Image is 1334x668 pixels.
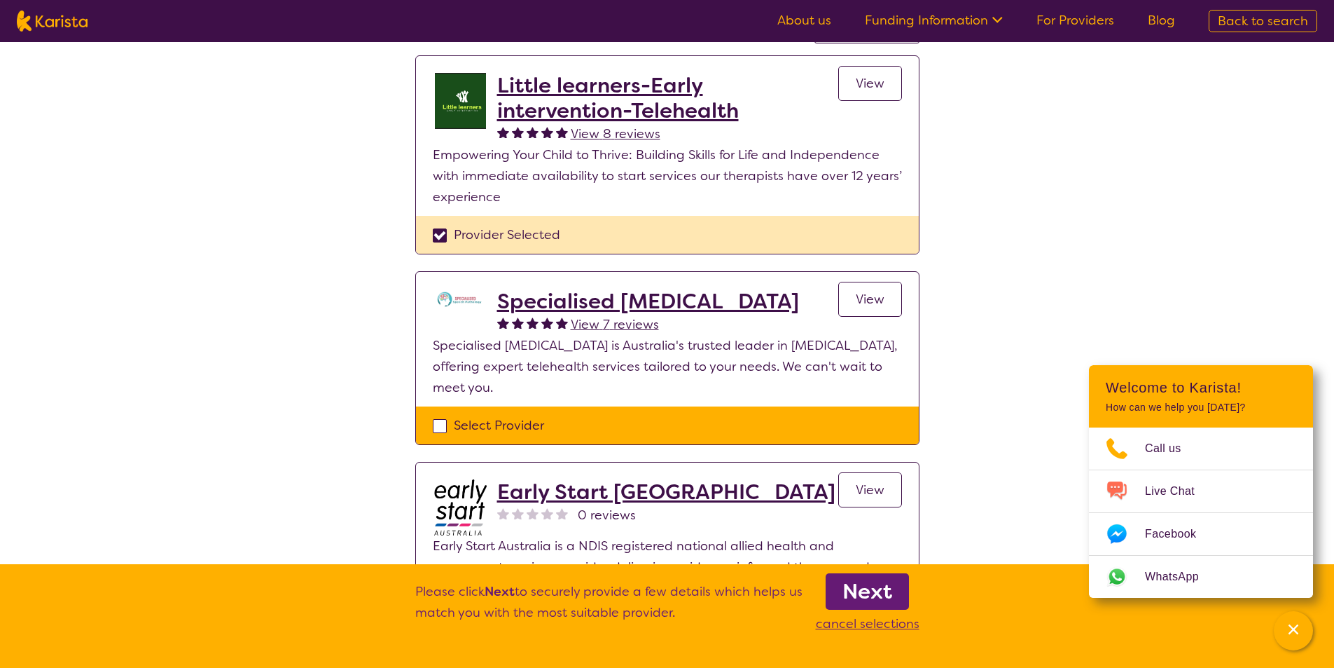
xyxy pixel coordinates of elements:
[512,126,524,138] img: fullstar
[527,507,539,519] img: nonereviewstar
[1106,402,1296,414] p: How can we help you [DATE]?
[433,536,902,599] p: Early Start Australia is a NDIS registered national allied health and assessment services provide...
[1145,481,1211,502] span: Live Chat
[571,314,659,335] a: View 7 reviews
[497,507,509,519] img: nonereviewstar
[433,335,902,398] p: Specialised [MEDICAL_DATA] is Australia's trusted leader in [MEDICAL_DATA], offering expert teleh...
[556,126,568,138] img: fullstar
[1089,365,1313,598] div: Channel Menu
[1145,566,1216,587] span: WhatsApp
[17,11,88,32] img: Karista logo
[497,479,835,505] a: Early Start [GEOGRAPHIC_DATA]
[826,573,909,610] a: Next
[571,316,659,333] span: View 7 reviews
[856,291,884,308] span: View
[838,282,902,317] a: View
[497,289,799,314] a: Specialised [MEDICAL_DATA]
[433,73,489,129] img: f55hkdaos5cvjyfbzwno.jpg
[1145,524,1213,545] span: Facebook
[415,581,803,634] p: Please click to securely provide a few details which helps us match you with the most suitable pr...
[1145,438,1198,459] span: Call us
[571,125,660,142] span: View 8 reviews
[541,126,553,138] img: fullstar
[777,12,831,29] a: About us
[1209,10,1317,32] a: Back to search
[485,583,515,600] b: Next
[1089,556,1313,598] a: Web link opens in a new tab.
[541,507,553,519] img: nonereviewstar
[838,472,902,507] a: View
[1089,428,1313,598] ul: Choose channel
[433,144,902,207] p: Empowering Your Child to Thrive: Building Skills for Life and Independence with immediate availab...
[578,505,636,526] span: 0 reviews
[865,12,1003,29] a: Funding Information
[571,123,660,144] a: View 8 reviews
[856,75,884,92] span: View
[1106,379,1296,396] h2: Welcome to Karista!
[541,317,553,329] img: fullstar
[556,507,568,519] img: nonereviewstar
[556,317,568,329] img: fullstar
[433,289,489,310] img: tc7lufxpovpqcirzzyzq.png
[497,317,509,329] img: fullstar
[842,578,892,606] b: Next
[527,126,539,138] img: fullstar
[1218,13,1308,29] span: Back to search
[816,613,919,634] p: cancel selections
[512,317,524,329] img: fullstar
[1036,12,1114,29] a: For Providers
[512,507,524,519] img: nonereviewstar
[527,317,539,329] img: fullstar
[433,479,489,536] img: bdpoyytkvdhmeftzccod.jpg
[1274,611,1313,650] button: Channel Menu
[497,73,838,123] a: Little learners-Early intervention-Telehealth
[856,482,884,498] span: View
[497,126,509,138] img: fullstar
[1148,12,1175,29] a: Blog
[838,66,902,101] a: View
